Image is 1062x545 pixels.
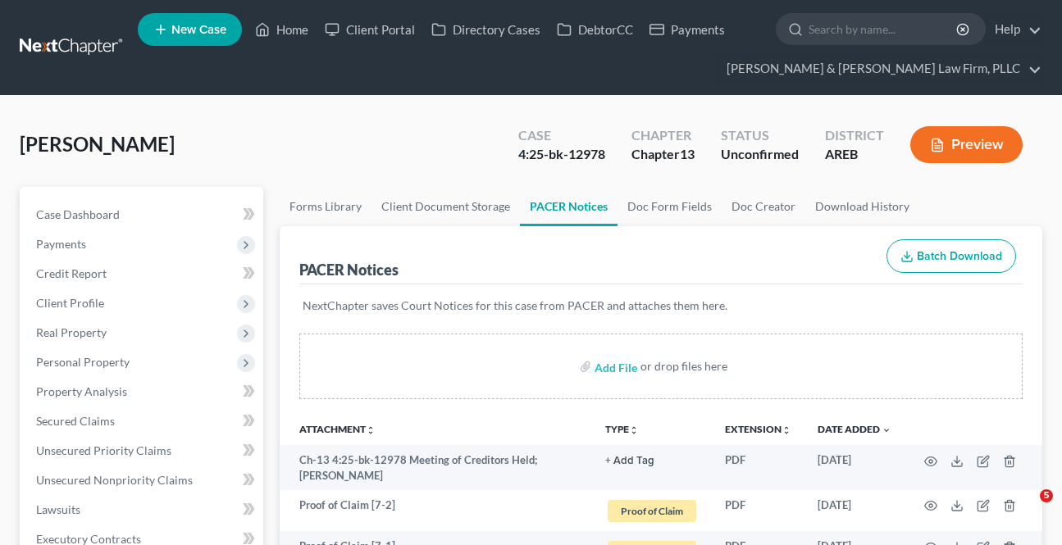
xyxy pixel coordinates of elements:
[712,445,804,490] td: PDF
[640,358,727,375] div: or drop files here
[805,187,919,226] a: Download History
[910,126,1023,163] button: Preview
[629,425,639,435] i: unfold_more
[317,15,423,44] a: Client Portal
[36,207,120,221] span: Case Dashboard
[631,145,695,164] div: Chapter
[518,145,605,164] div: 4:25-bk-12978
[23,406,263,436] a: Secured Claims
[36,237,86,251] span: Payments
[722,187,805,226] a: Doc Creator
[721,126,799,145] div: Status
[605,452,699,468] a: + Add Tag
[605,425,639,435] button: TYPEunfold_more
[605,497,699,525] a: Proof of Claim
[631,126,695,145] div: Chapter
[423,15,549,44] a: Directory Cases
[366,425,376,435] i: unfold_more
[36,502,80,516] span: Lawsuits
[608,500,696,522] span: Proof of Claim
[23,200,263,229] a: Case Dashboard
[725,423,791,435] a: Extensionunfold_more
[1006,489,1046,529] iframe: Intercom live chat
[23,495,263,525] a: Lawsuits
[549,15,641,44] a: DebtorCC
[721,145,799,164] div: Unconfirmed
[36,443,171,457] span: Unsecured Priority Claims
[917,249,1002,263] span: Batch Download
[36,355,130,369] span: Personal Property
[825,145,884,164] div: AREB
[887,239,1016,274] button: Batch Download
[371,187,520,226] a: Client Document Storage
[605,456,654,466] button: + Add Tag
[36,473,193,487] span: Unsecured Nonpriority Claims
[36,325,107,339] span: Real Property
[280,187,371,226] a: Forms Library
[782,425,791,435] i: unfold_more
[36,384,127,398] span: Property Analysis
[618,187,722,226] a: Doc Form Fields
[712,490,804,532] td: PDF
[36,296,104,310] span: Client Profile
[36,266,107,280] span: Credit Report
[718,54,1041,84] a: [PERSON_NAME] & [PERSON_NAME] Law Firm, PLLC
[641,15,733,44] a: Payments
[804,445,905,490] td: [DATE]
[23,466,263,495] a: Unsecured Nonpriority Claims
[818,423,891,435] a: Date Added expand_more
[303,297,1019,314] p: NextChapter saves Court Notices for this case from PACER and attaches them here.
[1040,489,1053,502] span: 5
[299,423,376,435] a: Attachmentunfold_more
[171,24,226,36] span: New Case
[882,425,891,435] i: expand_more
[36,414,115,428] span: Secured Claims
[804,490,905,532] td: [DATE]
[299,260,399,279] div: PACER Notices
[825,126,884,145] div: District
[680,146,695,161] span: 13
[809,14,959,44] input: Search by name...
[280,490,592,532] td: Proof of Claim [7-2]
[520,187,618,226] a: PACER Notices
[518,126,605,145] div: Case
[23,436,263,466] a: Unsecured Priority Claims
[987,15,1041,44] a: Help
[247,15,317,44] a: Home
[23,377,263,406] a: Property Analysis
[20,132,175,156] span: [PERSON_NAME]
[280,445,592,490] td: Ch-13 4:25-bk-12978 Meeting of Creditors Held; [PERSON_NAME]
[23,259,263,288] a: Credit Report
